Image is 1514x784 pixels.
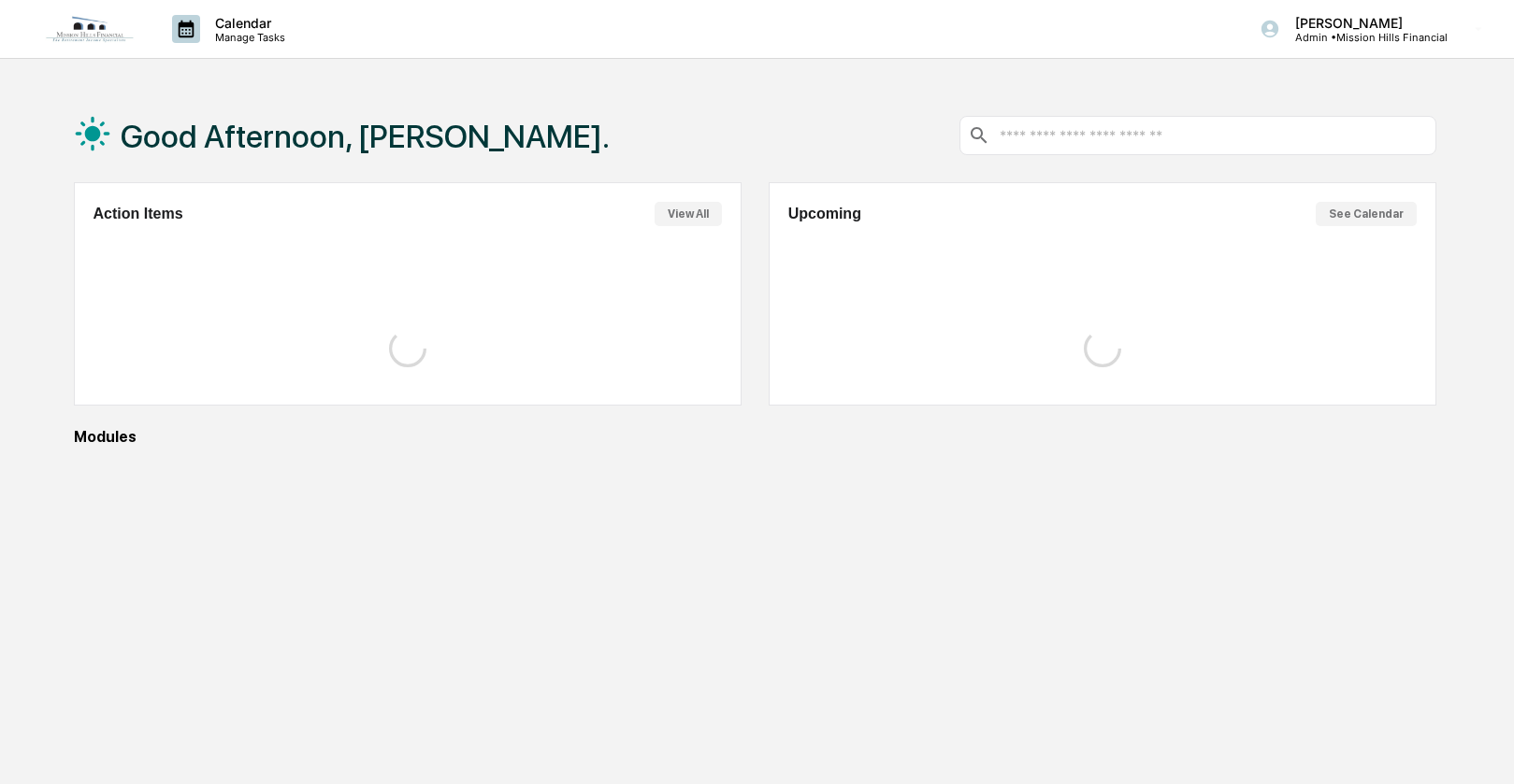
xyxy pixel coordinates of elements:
[45,15,135,43] img: logo
[788,206,861,222] h2: Upcoming
[1316,202,1417,226] button: See Calendar
[200,31,295,44] p: Manage Tasks
[94,206,183,222] h2: Action Items
[1280,31,1448,44] p: Admin • Mission Hills Financial
[74,428,1436,446] div: Modules
[200,15,295,31] p: Calendar
[121,118,610,155] h1: Good Afternoon, [PERSON_NAME].
[655,202,722,226] button: View All
[1280,15,1448,31] p: [PERSON_NAME]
